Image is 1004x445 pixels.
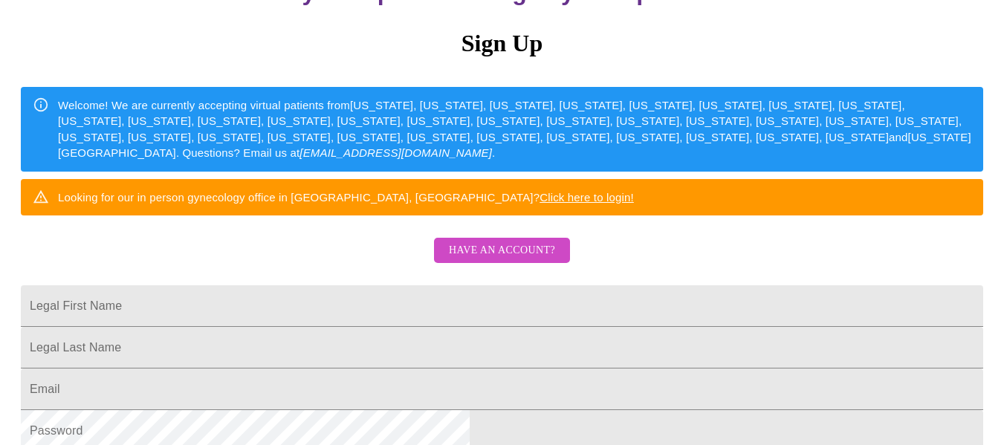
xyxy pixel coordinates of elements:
button: Have an account? [434,238,570,264]
span: Have an account? [449,241,555,260]
a: Have an account? [430,254,574,267]
a: Click here to login! [540,191,634,204]
h3: Sign Up [21,30,983,57]
div: Looking for our in person gynecology office in [GEOGRAPHIC_DATA], [GEOGRAPHIC_DATA]? [58,183,634,211]
div: Welcome! We are currently accepting virtual patients from [US_STATE], [US_STATE], [US_STATE], [US... [58,91,971,167]
em: [EMAIL_ADDRESS][DOMAIN_NAME] [299,146,492,159]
